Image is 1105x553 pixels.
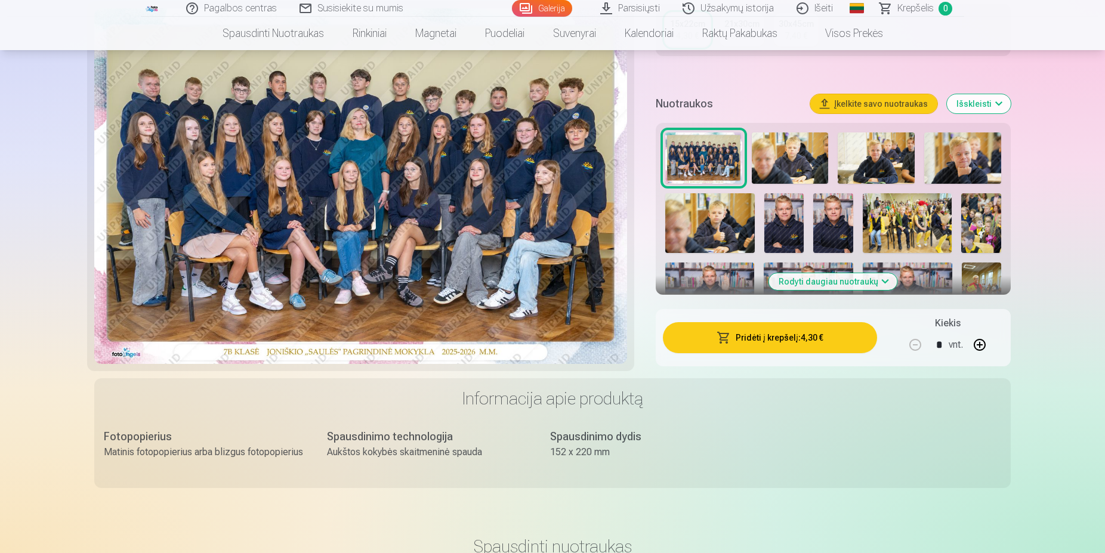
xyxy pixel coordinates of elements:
a: Rinkiniai [338,17,401,50]
button: Įkelkite savo nuotraukas [810,94,937,113]
a: Magnetai [401,17,471,50]
h5: Kiekis [935,316,961,330]
div: Matinis fotopopierius arba blizgus fotopopierius [104,445,303,459]
a: Raktų pakabukas [688,17,792,50]
button: Rodyti daugiau nuotraukų [769,273,897,290]
div: Fotopopierius [104,428,303,445]
a: Spausdinti nuotraukas [208,17,338,50]
img: /fa2 [146,5,159,12]
div: Spausdinimo dydis [550,428,749,445]
div: 152 x 220 mm [550,445,749,459]
a: Kalendoriai [610,17,688,50]
a: Puodeliai [471,17,539,50]
a: Suvenyrai [539,17,610,50]
h3: Informacija apie produktą [104,388,1001,409]
button: Pridėti į krepšelį:4,30 € [663,322,877,353]
a: Visos prekės [792,17,897,50]
span: 0 [939,2,952,16]
div: Aukštos kokybės skaitmeninė spauda [327,445,526,459]
span: Krepšelis [897,1,934,16]
h5: Nuotraukos [656,95,801,112]
button: Išskleisti [947,94,1011,113]
div: vnt. [949,330,963,359]
div: Spausdinimo technologija [327,428,526,445]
